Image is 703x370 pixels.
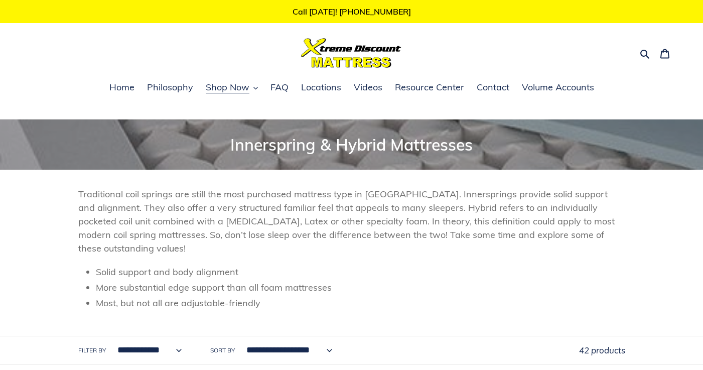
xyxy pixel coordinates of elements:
[96,296,625,310] li: Most, but not all are adjustable-friendly
[349,80,387,95] a: Videos
[96,265,625,279] li: Solid support and body alignment
[517,80,599,95] a: Volume Accounts
[147,81,193,93] span: Philosophy
[301,81,341,93] span: Locations
[210,346,235,355] label: Sort by
[477,81,509,93] span: Contact
[395,81,464,93] span: Resource Center
[206,81,249,93] span: Shop Now
[142,80,198,95] a: Philosophy
[230,135,473,155] span: Innerspring & Hybrid Mattresses
[78,346,106,355] label: Filter by
[579,345,625,355] span: 42 products
[109,81,134,93] span: Home
[265,80,294,95] a: FAQ
[104,80,139,95] a: Home
[296,80,346,95] a: Locations
[201,80,263,95] button: Shop Now
[78,187,625,255] p: Traditional coil springs are still the most purchased mattress type in [GEOGRAPHIC_DATA]. Innersp...
[96,281,625,294] li: More substantial edge support than all foam mattresses
[301,38,401,68] img: Xtreme Discount Mattress
[472,80,514,95] a: Contact
[390,80,469,95] a: Resource Center
[270,81,289,93] span: FAQ
[522,81,594,93] span: Volume Accounts
[354,81,382,93] span: Videos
